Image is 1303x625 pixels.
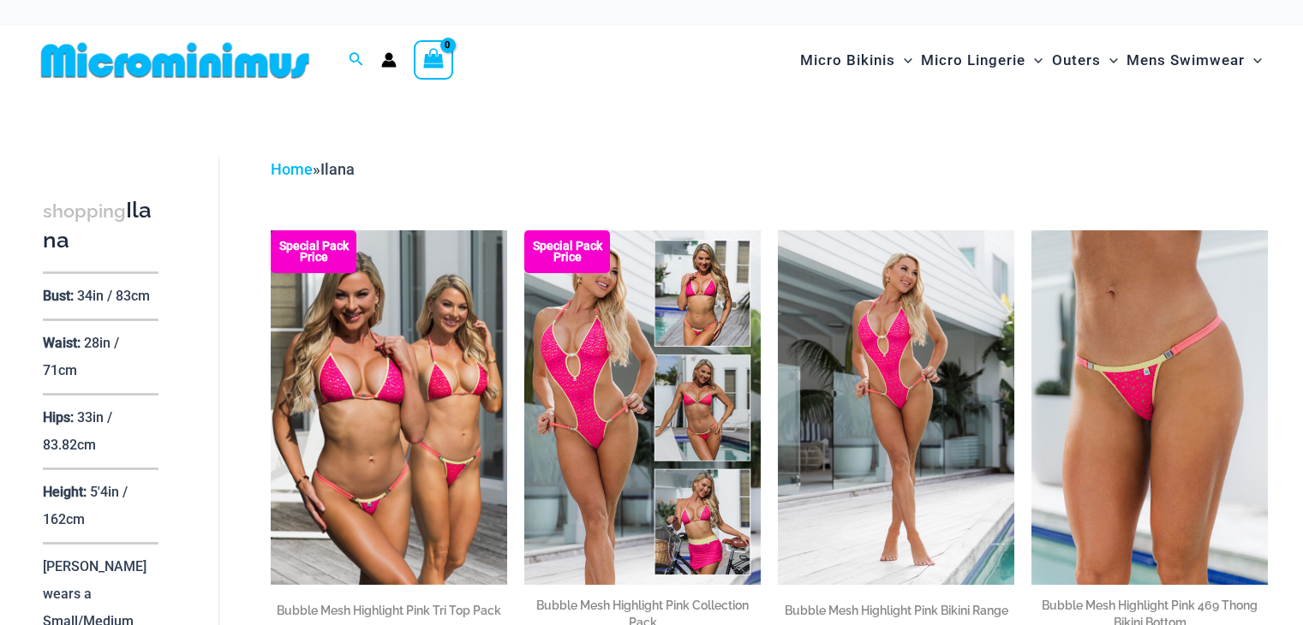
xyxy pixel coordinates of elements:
[1031,230,1268,585] img: Bubble Mesh Highlight Pink 469 Thong 01
[271,241,356,263] b: Special Pack Price
[778,230,1014,585] a: Bubble Mesh Highlight Pink 819 One Piece 01Bubble Mesh Highlight Pink 819 One Piece 03Bubble Mesh...
[320,160,355,178] span: Ilana
[1048,34,1122,86] a: OutersMenu ToggleMenu Toggle
[1025,39,1043,82] span: Menu Toggle
[43,484,87,500] p: Height:
[77,288,150,304] p: 34in / 83cm
[895,39,912,82] span: Menu Toggle
[778,230,1014,585] img: Bubble Mesh Highlight Pink 819 One Piece 01
[917,34,1047,86] a: Micro LingerieMenu ToggleMenu Toggle
[524,230,761,585] a: Collection Pack F Collection Pack BCollection Pack B
[349,50,364,71] a: Search icon link
[34,41,316,80] img: MM SHOP LOGO FLAT
[1127,39,1245,82] span: Mens Swimwear
[778,602,1014,619] h2: Bubble Mesh Highlight Pink Bikini Range
[271,602,507,625] a: Bubble Mesh Highlight Pink Tri Top Pack
[43,200,126,222] span: shopping
[414,40,453,80] a: View Shopping Cart, empty
[1245,39,1262,82] span: Menu Toggle
[43,409,74,426] p: Hips:
[381,52,397,68] a: Account icon link
[793,32,1269,89] nav: Site Navigation
[1052,39,1101,82] span: Outers
[271,160,355,178] span: »
[796,34,917,86] a: Micro BikinisMenu ToggleMenu Toggle
[271,160,313,178] a: Home
[524,241,610,263] b: Special Pack Price
[524,230,761,585] img: Collection Pack F
[271,230,507,585] img: Tri Top Pack F
[271,602,507,619] h2: Bubble Mesh Highlight Pink Tri Top Pack
[271,230,507,585] a: Tri Top Pack F Tri Top Pack BTri Top Pack B
[43,409,112,453] p: 33in / 83.82cm
[43,288,74,304] p: Bust:
[1122,34,1266,86] a: Mens SwimwearMenu ToggleMenu Toggle
[43,196,158,255] h3: Ilana
[43,335,81,351] p: Waist:
[778,602,1014,625] a: Bubble Mesh Highlight Pink Bikini Range
[1031,230,1268,585] a: Bubble Mesh Highlight Pink 469 Thong 01Bubble Mesh Highlight Pink 469 Thong 02Bubble Mesh Highlig...
[800,39,895,82] span: Micro Bikinis
[1101,39,1118,82] span: Menu Toggle
[921,39,1025,82] span: Micro Lingerie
